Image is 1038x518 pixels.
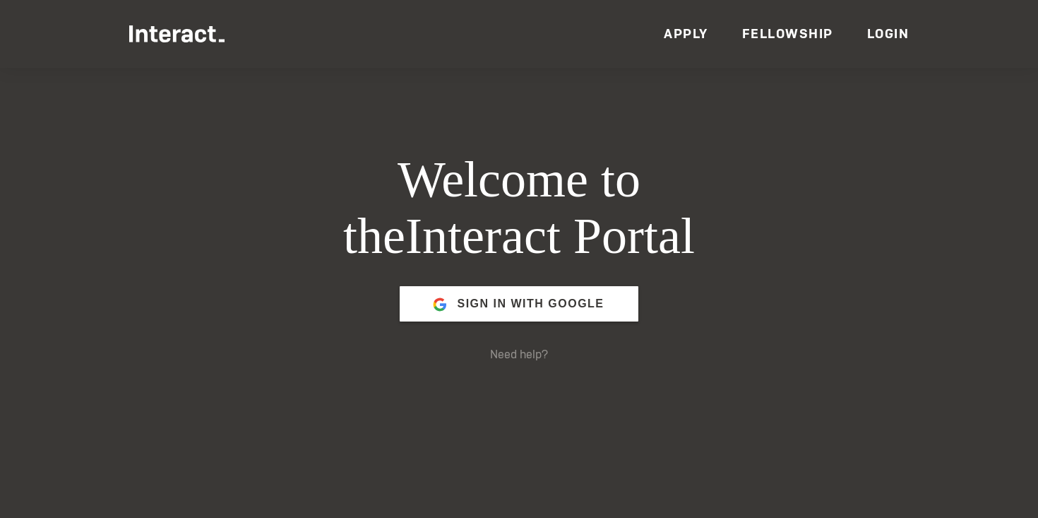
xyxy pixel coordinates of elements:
[248,152,790,265] h1: Welcome to the
[664,25,708,42] a: Apply
[405,208,695,264] span: Interact Portal
[129,25,225,42] img: Interact Logo
[457,287,604,321] span: Sign in with Google
[490,347,548,362] a: Need help?
[742,25,833,42] a: Fellowship
[867,25,909,42] a: Login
